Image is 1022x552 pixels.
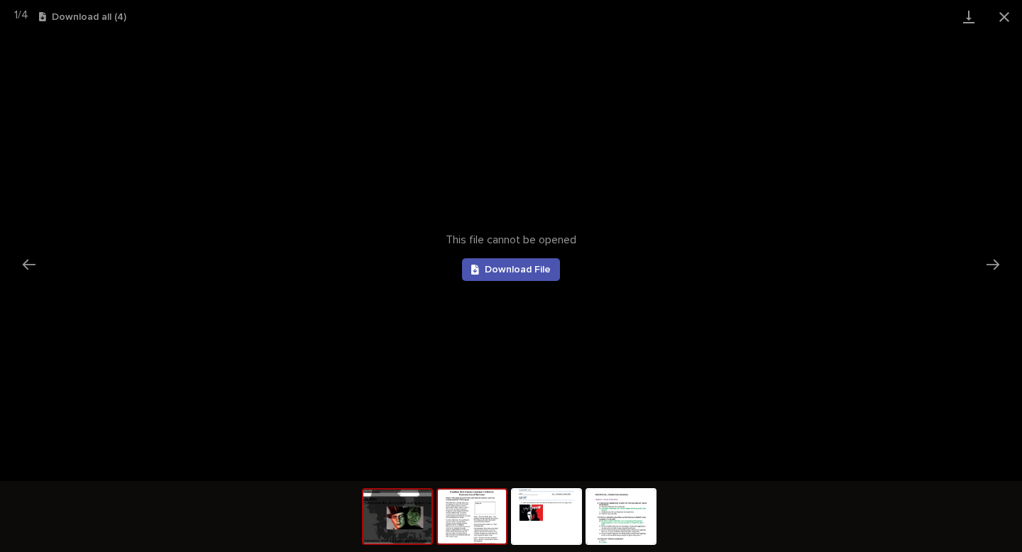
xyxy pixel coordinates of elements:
[39,12,126,22] button: Download all (4)
[446,233,576,247] span: This file cannot be opened
[512,490,581,543] img: https%3A%2F%2Fv5.airtableusercontent.com%2Fv3%2Fe%2F46%2F46%2F1760486400000%2Fm5V4BEXpVikqZ0Bp9Xu...
[438,490,506,543] img: https%3A%2F%2Fv5.airtableusercontent.com%2Fv3%2Fe%2F46%2F46%2F1760486400000%2FKVtqSLGxMceCurNCyX-...
[485,265,551,275] span: Download File
[14,250,44,278] button: Previous slide
[587,490,655,543] img: https%3A%2F%2Fv5.airtableusercontent.com%2Fv3%2Fe%2F46%2F46%2F1760486400000%2FodDfLv7Hw0PJzMhvYJG...
[462,258,560,281] a: Download File
[21,9,28,21] span: 4
[363,490,432,543] img: https%3A%2F%2Fv5.airtableusercontent.com%2Fv3%2Fe%2F46%2F46%2F1760486400000%2Fow1EA2NVRrkC-ZurQC7...
[978,250,1008,278] button: Next slide
[14,9,18,21] span: 1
